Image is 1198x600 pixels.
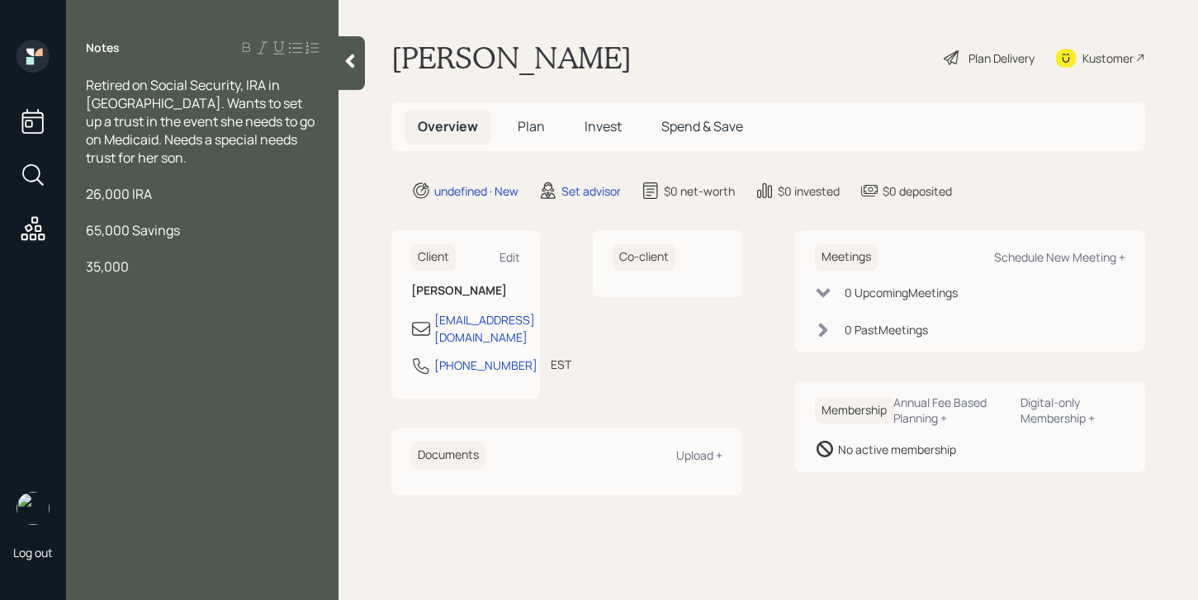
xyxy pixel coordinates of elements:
h1: [PERSON_NAME] [391,40,632,76]
div: $0 net-worth [664,182,735,200]
h6: Co-client [613,243,675,271]
div: Annual Fee Based Planning + [893,394,1008,426]
div: Kustomer [1082,50,1134,67]
div: Set advisor [561,182,621,200]
div: undefined · New [434,182,519,200]
span: Spend & Save [661,117,743,135]
h6: Membership [815,397,893,424]
span: Plan [518,117,545,135]
span: 26,000 IRA [86,185,152,203]
div: Schedule New Meeting + [994,249,1125,265]
div: Plan Delivery [968,50,1035,67]
h6: Documents [411,442,485,469]
div: 0 Upcoming Meeting s [845,284,958,301]
span: 35,000 [86,257,129,276]
div: Upload + [676,447,722,463]
div: [EMAIL_ADDRESS][DOMAIN_NAME] [434,311,535,346]
div: $0 deposited [883,182,952,200]
label: Notes [86,40,120,56]
span: Invest [585,117,622,135]
img: retirable_logo.png [17,492,50,525]
span: Overview [418,117,478,135]
h6: [PERSON_NAME] [411,284,520,298]
div: EST [551,356,571,373]
div: [PHONE_NUMBER] [434,357,537,374]
h6: Meetings [815,243,878,271]
div: Digital-only Membership + [1020,394,1125,426]
h6: Client [411,243,456,271]
div: No active membership [838,441,956,458]
div: Edit [500,249,520,265]
div: $0 invested [778,182,840,200]
span: 65,000 Savings [86,221,180,239]
div: 0 Past Meeting s [845,321,928,338]
span: Retired on Social Security, IRA in [GEOGRAPHIC_DATA]. Wants to set up a trust in the event she ne... [86,76,317,167]
div: Log out [13,545,53,560]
